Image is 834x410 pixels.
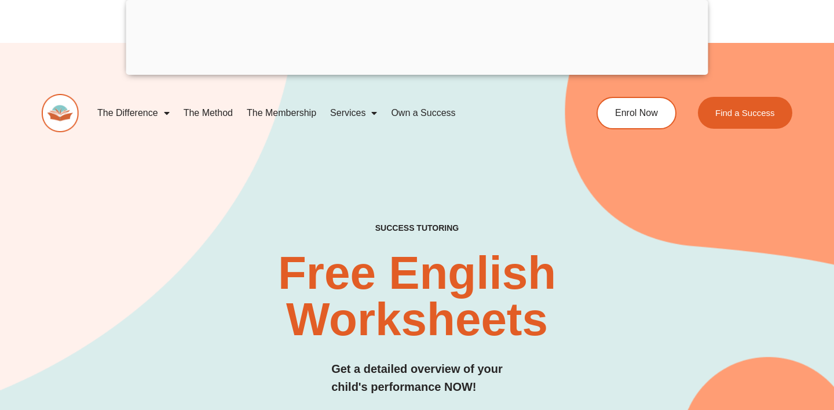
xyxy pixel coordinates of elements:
[715,108,775,117] span: Find a Success
[306,223,528,233] h4: SUCCESS TUTORING​
[331,360,503,396] h3: Get a detailed overview of your child's performance NOW!
[597,97,676,129] a: Enrol Now
[240,100,323,126] a: The Membership
[635,279,834,410] iframe: Chat Widget
[698,97,792,129] a: Find a Success
[323,100,384,126] a: Services
[169,250,664,343] h2: Free English Worksheets​
[384,100,462,126] a: Own a Success
[90,100,177,126] a: The Difference
[177,100,240,126] a: The Method
[615,108,658,118] span: Enrol Now
[90,100,554,126] nav: Menu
